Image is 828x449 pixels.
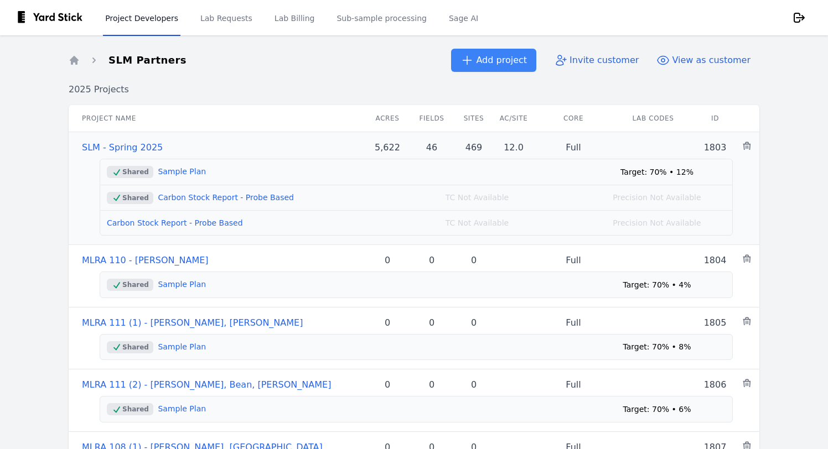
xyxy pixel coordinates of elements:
[697,316,733,330] div: 1805
[697,141,733,154] div: 1803
[599,279,715,290] div: Target: 70% • 4%
[538,316,609,330] div: Full
[69,53,187,68] nav: Breadcrumb
[158,280,206,289] a: Sample Plan
[458,316,489,330] div: 0
[498,141,529,154] div: 12.0
[618,114,689,123] div: Lab Codes
[18,11,90,24] img: yardstick-logo-black-spacing-9a7e0c0e877e5437aacfee01d730c81d.svg
[414,114,449,123] div: Fields
[107,166,153,178] div: Shared
[538,254,609,267] div: Full
[538,141,609,154] div: Full
[458,378,489,391] div: 0
[82,379,331,390] a: MLRA 111 (2) - [PERSON_NAME], Bean, [PERSON_NAME]
[82,142,163,153] a: SLM - Spring 2025
[414,141,449,154] div: 46
[69,83,759,96] h2: 2025 Projects
[697,254,733,267] div: 1804
[458,254,489,267] div: 0
[538,378,609,391] div: Full
[599,217,715,228] div: Precision Not Available
[107,218,243,227] a: Carbon Stock Report - Probe Based
[648,49,759,71] button: View as customer
[446,192,509,203] span: TC Not Available
[370,316,405,330] div: 0
[370,378,405,391] div: 0
[599,404,715,415] div: Target: 70% • 6%
[545,49,648,71] a: Invite customer
[158,342,206,351] a: Sample Plan
[107,341,153,353] div: Shared
[498,114,529,123] div: Ac/Site
[538,114,609,123] div: Core
[370,114,405,123] div: Acres
[697,114,733,123] div: ID
[414,378,449,391] div: 0
[599,166,715,177] div: Target: 70% • 12%
[697,378,733,391] div: 1806
[158,404,206,413] a: Sample Plan
[82,114,224,123] div: Project name
[82,317,303,328] a: MLRA 111 (1) - [PERSON_NAME], [PERSON_NAME]
[599,341,715,352] div: Target: 70% • 8%
[451,49,536,72] a: Add project
[158,167,206,176] a: Sample Plan
[414,254,449,267] div: 0
[108,53,187,68] span: SLM Partners
[414,316,449,330] div: 0
[370,141,405,154] div: 5,622
[370,254,405,267] div: 0
[458,114,489,123] div: Sites
[158,193,294,202] a: Carbon Stock Report - Probe Based
[82,255,209,265] a: MLRA 110 - [PERSON_NAME]
[458,141,489,154] div: 469
[107,279,153,291] div: Shared
[446,217,509,228] span: TC Not Available
[107,192,153,204] div: Shared
[599,192,715,203] div: Precision Not Available
[107,403,153,415] div: Shared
